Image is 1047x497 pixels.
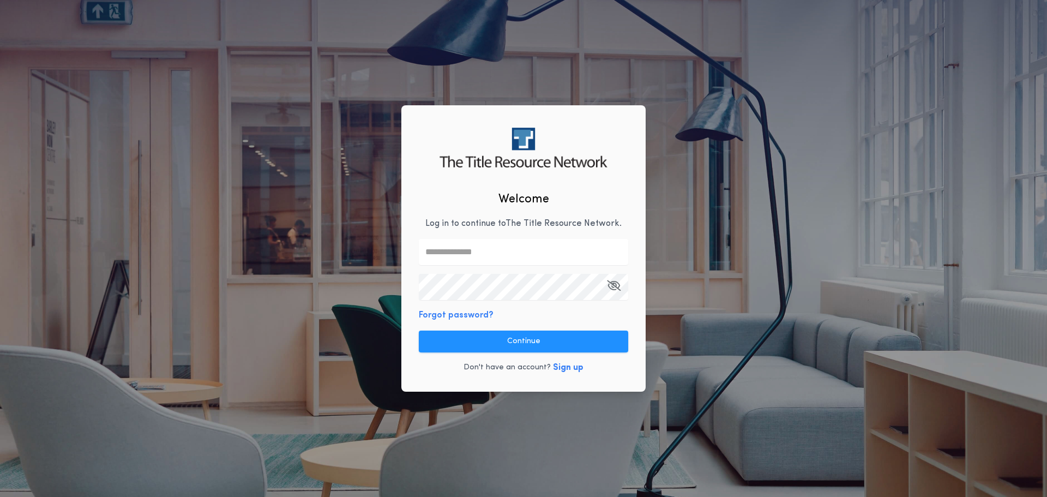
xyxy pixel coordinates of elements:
p: Log in to continue to The Title Resource Network . [425,217,622,230]
button: Forgot password? [419,309,494,322]
p: Don't have an account? [464,362,551,373]
button: Sign up [553,361,583,374]
button: Continue [419,331,628,352]
img: logo [440,128,607,167]
h2: Welcome [498,190,549,208]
